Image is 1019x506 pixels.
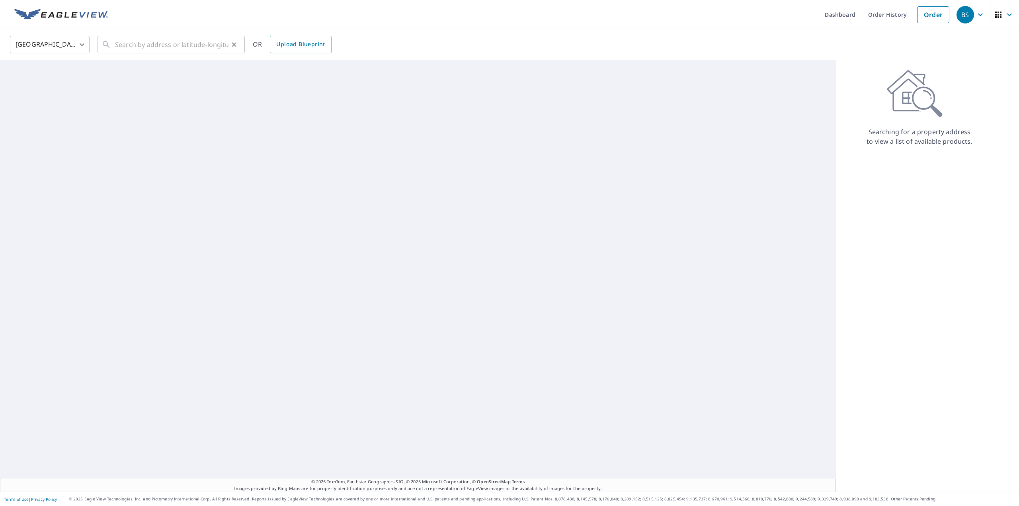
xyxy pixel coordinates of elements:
span: Upload Blueprint [276,39,325,49]
div: OR [253,36,332,53]
span: © 2025 TomTom, Earthstar Geographics SIO, © 2025 Microsoft Corporation, © [311,479,525,485]
p: Searching for a property address to view a list of available products. [866,127,973,146]
p: © 2025 Eagle View Technologies, Inc. and Pictometry International Corp. All Rights Reserved. Repo... [69,496,1015,502]
a: Upload Blueprint [270,36,331,53]
p: | [4,497,57,502]
div: [GEOGRAPHIC_DATA] [10,33,90,56]
button: Clear [228,39,240,50]
a: OpenStreetMap [477,479,510,485]
div: BS [957,6,974,23]
a: Terms [512,479,525,485]
a: Privacy Policy [31,496,57,502]
img: EV Logo [14,9,108,21]
input: Search by address or latitude-longitude [115,33,228,56]
a: Order [917,6,949,23]
a: Terms of Use [4,496,29,502]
